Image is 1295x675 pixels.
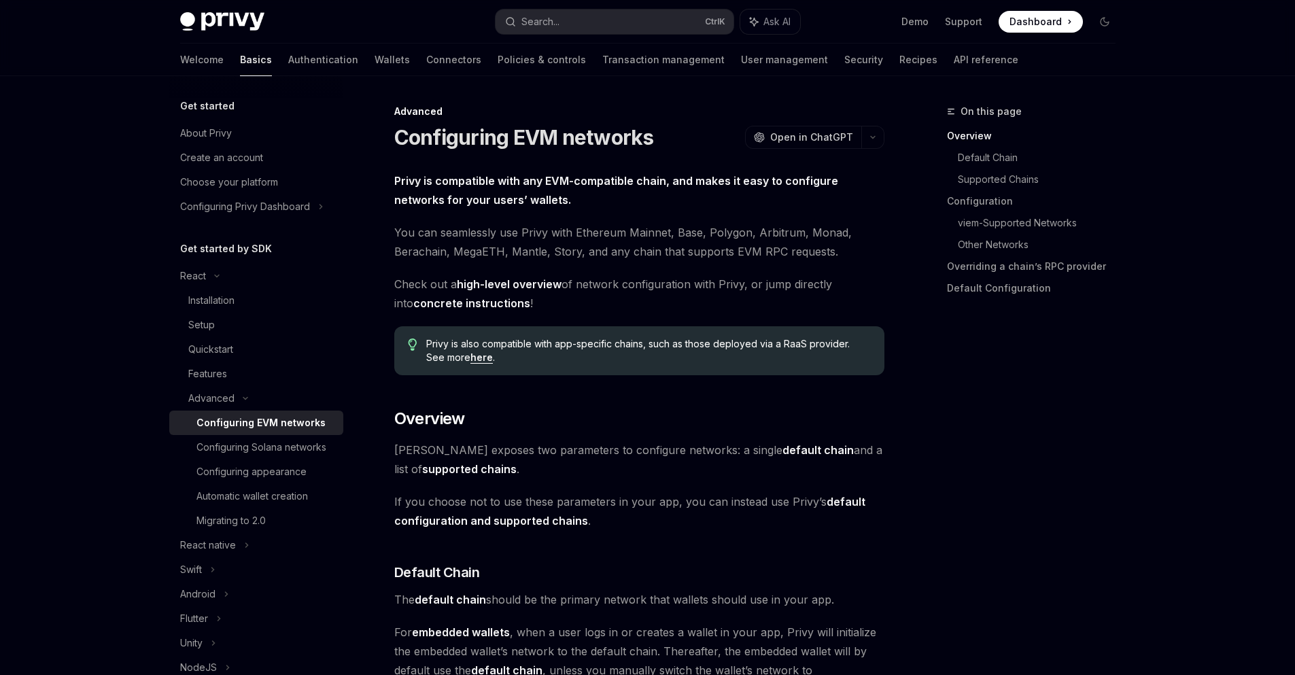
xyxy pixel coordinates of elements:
div: Choose your platform [180,174,278,190]
div: Migrating to 2.0 [196,513,266,529]
a: Features [169,362,343,386]
a: default chain [782,443,854,457]
div: Features [188,366,227,382]
a: Installation [169,288,343,313]
a: Overview [947,125,1126,147]
div: React native [180,537,236,553]
a: User management [741,44,828,76]
a: Migrating to 2.0 [169,508,343,533]
div: Installation [188,292,235,309]
div: Configuring Solana networks [196,439,326,455]
span: The should be the primary network that wallets should use in your app. [394,590,884,609]
a: API reference [954,44,1018,76]
button: Open in ChatGPT [745,126,861,149]
a: Transaction management [602,44,725,76]
div: Configuring appearance [196,464,307,480]
a: Dashboard [999,11,1083,33]
a: Welcome [180,44,224,76]
span: Default Chain [394,563,480,582]
a: Security [844,44,883,76]
a: Setup [169,313,343,337]
button: Ask AI [740,10,800,34]
div: Create an account [180,150,263,166]
a: here [470,351,493,364]
a: Overriding a chain’s RPC provider [947,256,1126,277]
div: React [180,268,206,284]
h1: Configuring EVM networks [394,125,654,150]
strong: default chain [782,443,854,457]
img: dark logo [180,12,264,31]
a: Connectors [426,44,481,76]
button: Search...CtrlK [496,10,733,34]
span: Ask AI [763,15,791,29]
a: viem-Supported Networks [958,212,1126,234]
div: Automatic wallet creation [196,488,308,504]
a: Configuring appearance [169,460,343,484]
div: Setup [188,317,215,333]
div: Search... [521,14,559,30]
span: Overview [394,408,465,430]
span: Ctrl K [705,16,725,27]
a: Basics [240,44,272,76]
span: Dashboard [1009,15,1062,29]
strong: embedded wallets [412,625,510,639]
div: Advanced [394,105,884,118]
a: Demo [901,15,929,29]
a: concrete instructions [413,296,530,311]
a: Default Configuration [947,277,1126,299]
svg: Tip [408,339,417,351]
span: On this page [961,103,1022,120]
a: Automatic wallet creation [169,484,343,508]
a: supported chains [422,462,517,477]
a: Quickstart [169,337,343,362]
strong: supported chains [422,462,517,476]
a: Create an account [169,145,343,170]
a: high-level overview [457,277,562,292]
div: Configuring Privy Dashboard [180,198,310,215]
h5: Get started [180,98,235,114]
div: Swift [180,561,202,578]
a: Authentication [288,44,358,76]
span: Check out a of network configuration with Privy, or jump directly into ! [394,275,884,313]
span: If you choose not to use these parameters in your app, you can instead use Privy’s . [394,492,884,530]
a: Recipes [899,44,937,76]
a: Other Networks [958,234,1126,256]
a: Policies & controls [498,44,586,76]
span: Privy is also compatible with app-specific chains, such as those deployed via a RaaS provider. Se... [426,337,870,364]
div: Android [180,586,215,602]
div: Unity [180,635,203,651]
span: [PERSON_NAME] exposes two parameters to configure networks: a single and a list of . [394,440,884,479]
strong: default chain [415,593,486,606]
a: Wallets [375,44,410,76]
div: Quickstart [188,341,233,358]
div: Configuring EVM networks [196,415,326,431]
h5: Get started by SDK [180,241,272,257]
a: Configuring Solana networks [169,435,343,460]
a: Configuration [947,190,1126,212]
a: Configuring EVM networks [169,411,343,435]
a: Supported Chains [958,169,1126,190]
button: Toggle dark mode [1094,11,1116,33]
a: About Privy [169,121,343,145]
span: Open in ChatGPT [770,131,853,144]
div: Flutter [180,610,208,627]
a: Support [945,15,982,29]
a: Choose your platform [169,170,343,194]
span: You can seamlessly use Privy with Ethereum Mainnet, Base, Polygon, Arbitrum, Monad, Berachain, Me... [394,223,884,261]
strong: Privy is compatible with any EVM-compatible chain, and makes it easy to configure networks for yo... [394,174,838,207]
div: Advanced [188,390,235,406]
a: Default Chain [958,147,1126,169]
div: About Privy [180,125,232,141]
